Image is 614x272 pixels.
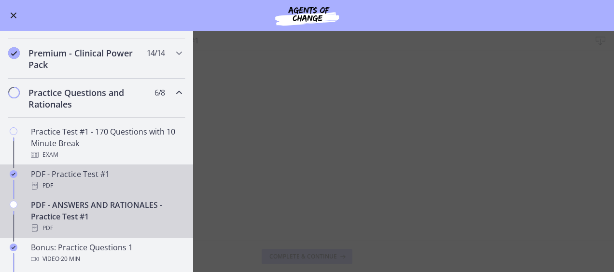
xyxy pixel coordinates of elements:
[147,47,165,59] span: 14 / 14
[8,10,19,21] button: Enable menu
[31,180,181,191] div: PDF
[10,170,17,178] i: Completed
[31,253,181,265] div: Video
[31,168,181,191] div: PDF - Practice Test #1
[28,87,146,110] h2: Practice Questions and Rationales
[28,47,146,70] h2: Premium - Clinical Power Pack
[31,222,181,234] div: PDF
[31,126,181,161] div: Practice Test #1 - 170 Questions with 10 Minute Break
[10,244,17,251] i: Completed
[31,242,181,265] div: Bonus: Practice Questions 1
[31,149,181,161] div: Exam
[31,199,181,234] div: PDF - ANSWERS AND RATIONALES - Practice Test #1
[59,253,80,265] span: · 20 min
[154,87,165,98] span: 6 / 8
[249,4,365,27] img: Agents of Change
[8,47,20,59] i: Completed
